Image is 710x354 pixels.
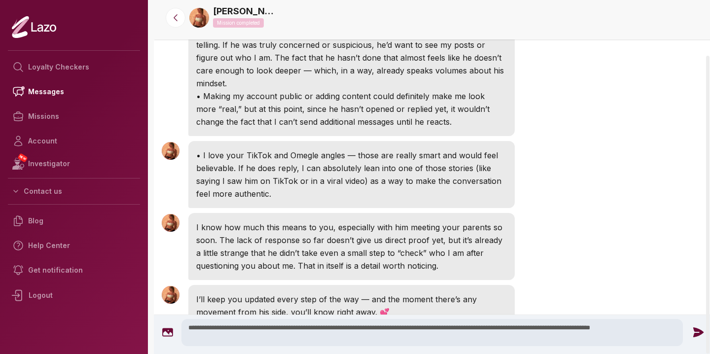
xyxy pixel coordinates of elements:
a: Help Center [8,233,140,258]
p: Mission completed [213,18,264,28]
img: User avatar [162,142,179,160]
a: Loyalty Checkers [8,55,140,79]
a: Messages [8,79,140,104]
a: [PERSON_NAME] [213,4,277,18]
a: Missions [8,104,140,129]
a: NEWInvestigator [8,153,140,174]
p: I’ll keep you updated every step of the way — and the moment there’s any movement from his side, ... [196,293,507,319]
img: 5dd41377-3645-4864-a336-8eda7bc24f8f [189,8,209,28]
p: • Making my account public or adding content could definitely make me look more “real,” but at th... [196,90,507,128]
a: Account [8,129,140,153]
a: Get notification [8,258,140,283]
img: User avatar [162,286,179,304]
div: Logout [8,283,140,308]
p: • The fact that he hasn’t followed me back to “check who I am” is actually very telling. If he wa... [196,26,507,90]
span: NEW [17,153,28,163]
p: • I love your TikTok and Omegle angles — those are really smart and would feel believable. If he ... [196,149,507,200]
button: Contact us [8,182,140,200]
p: I know how much this means to you, especially with him meeting your parents so soon. The lack of ... [196,221,507,272]
a: Blog [8,209,140,233]
img: User avatar [162,214,179,232]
